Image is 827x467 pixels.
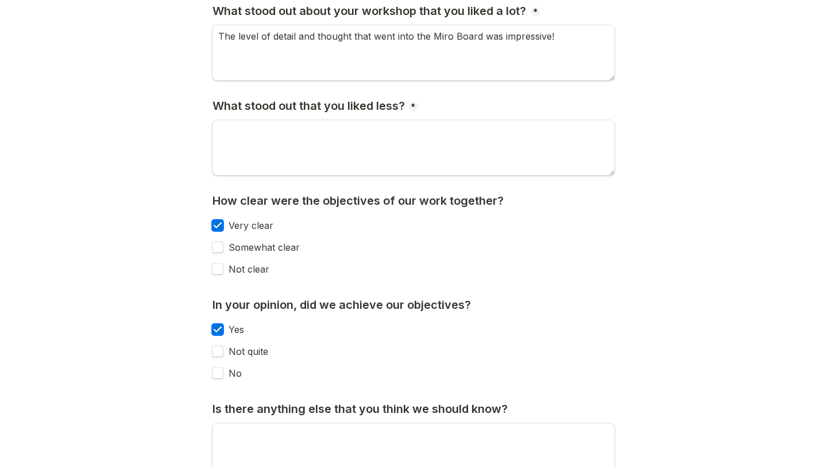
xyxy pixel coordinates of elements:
[223,346,268,357] label: Not quite
[212,194,507,208] h3: How clear were the objectives of our work together?
[223,368,242,378] label: No
[212,402,511,416] h3: Is there anything else that you think we should know?
[212,120,615,175] textarea: What stood out that you liked less?
[223,264,269,274] label: Not clear
[212,4,529,18] h3: What stood out about your workshop that you liked a lot?
[212,25,615,81] textarea: What stood out about your workshop that you liked a lot?
[223,324,244,335] label: Yes
[212,298,474,312] h3: In your opinion, did we achieve our objectives?
[223,242,300,252] label: Somewhat clear
[223,220,273,231] label: Very clear
[212,99,408,113] h3: What stood out that you liked less?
